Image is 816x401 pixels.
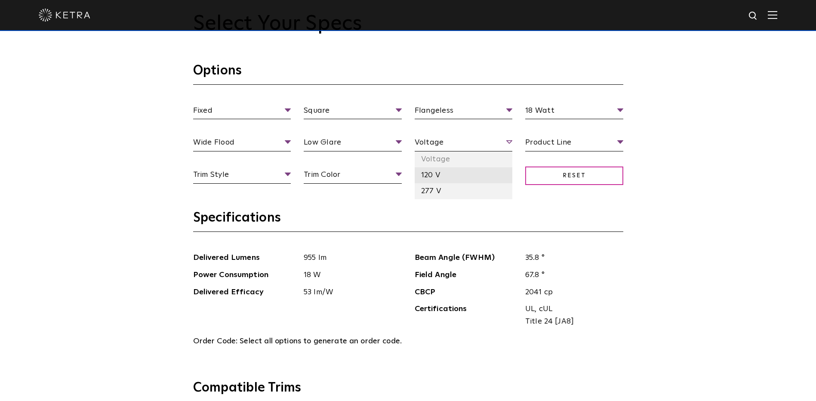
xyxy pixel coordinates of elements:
span: UL, cUL [525,303,617,315]
span: Certifications [415,303,519,328]
span: Product Line [525,136,623,151]
span: Flangeless [415,105,513,120]
span: Wide Flood [193,136,291,151]
span: Low Glare [304,136,402,151]
span: Select all options to generate an order code. [240,337,402,345]
span: 53 lm/W [297,286,402,299]
li: 277 V [415,183,513,199]
span: Order Code: [193,337,238,345]
li: Voltage [415,151,513,167]
span: Delivered Lumens [193,252,298,264]
span: Voltage [415,136,513,151]
span: Trim Color [304,169,402,184]
span: Power Consumption [193,269,298,281]
h3: Options [193,62,623,85]
span: 18 Watt [525,105,623,120]
span: 2041 cp [519,286,623,299]
li: 120 V [415,167,513,183]
span: 35.8 ° [519,252,623,264]
span: 18 W [297,269,402,281]
h3: Specifications [193,210,623,232]
span: Field Angle [415,269,519,281]
span: 955 lm [297,252,402,264]
img: search icon [748,11,759,22]
span: Title 24 [JA8] [525,315,617,328]
img: Hamburger%20Nav.svg [768,11,777,19]
span: Fixed [193,105,291,120]
span: CBCP [415,286,519,299]
img: ketra-logo-2019-white [39,9,90,22]
span: Reset [525,167,623,185]
span: Beam Angle (FWHM) [415,252,519,264]
span: 67.8 ° [519,269,623,281]
span: Delivered Efficacy [193,286,298,299]
span: Square [304,105,402,120]
span: Trim Style [193,169,291,184]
